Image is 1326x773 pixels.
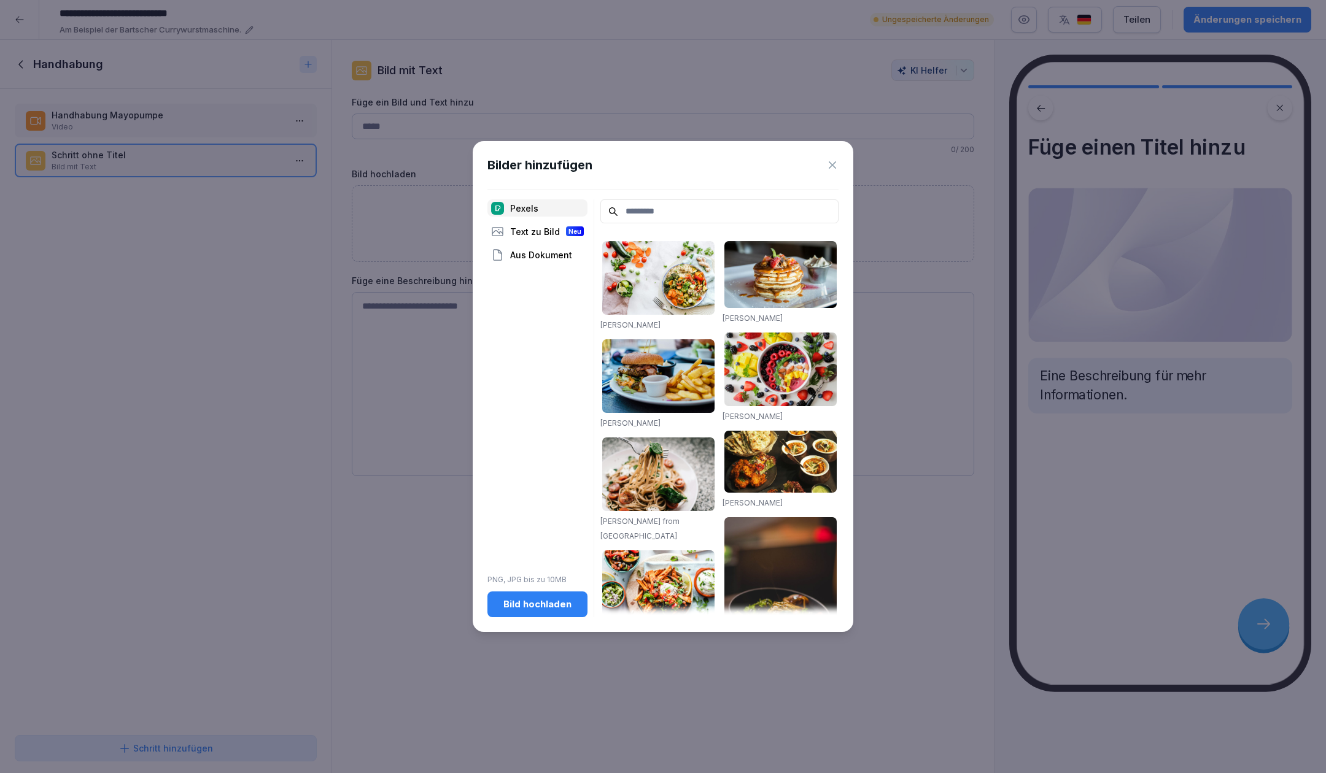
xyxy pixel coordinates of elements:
[487,156,592,174] h1: Bilder hinzufügen
[724,333,837,406] img: pexels-photo-1099680.jpeg
[600,517,680,540] a: [PERSON_NAME] from [GEOGRAPHIC_DATA]
[566,226,584,236] div: Neu
[724,431,837,492] img: pexels-photo-958545.jpeg
[724,241,837,308] img: pexels-photo-376464.jpeg
[487,591,587,617] button: Bild hochladen
[723,498,783,507] a: [PERSON_NAME]
[602,339,715,413] img: pexels-photo-70497.jpeg
[491,202,504,215] img: pexels.png
[497,598,578,611] div: Bild hochladen
[487,246,587,263] div: Aus Dokument
[600,320,661,329] a: [PERSON_NAME]
[723,313,783,323] a: [PERSON_NAME]
[487,199,587,217] div: Pexels
[602,437,715,511] img: pexels-photo-1279330.jpeg
[600,418,661,428] a: [PERSON_NAME]
[602,550,715,634] img: pexels-photo-1640772.jpeg
[487,223,587,240] div: Text zu Bild
[602,241,715,315] img: pexels-photo-1640777.jpeg
[724,517,837,688] img: pexels-photo-842571.jpeg
[723,412,783,421] a: [PERSON_NAME]
[487,574,587,585] p: PNG, JPG bis zu 10MB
